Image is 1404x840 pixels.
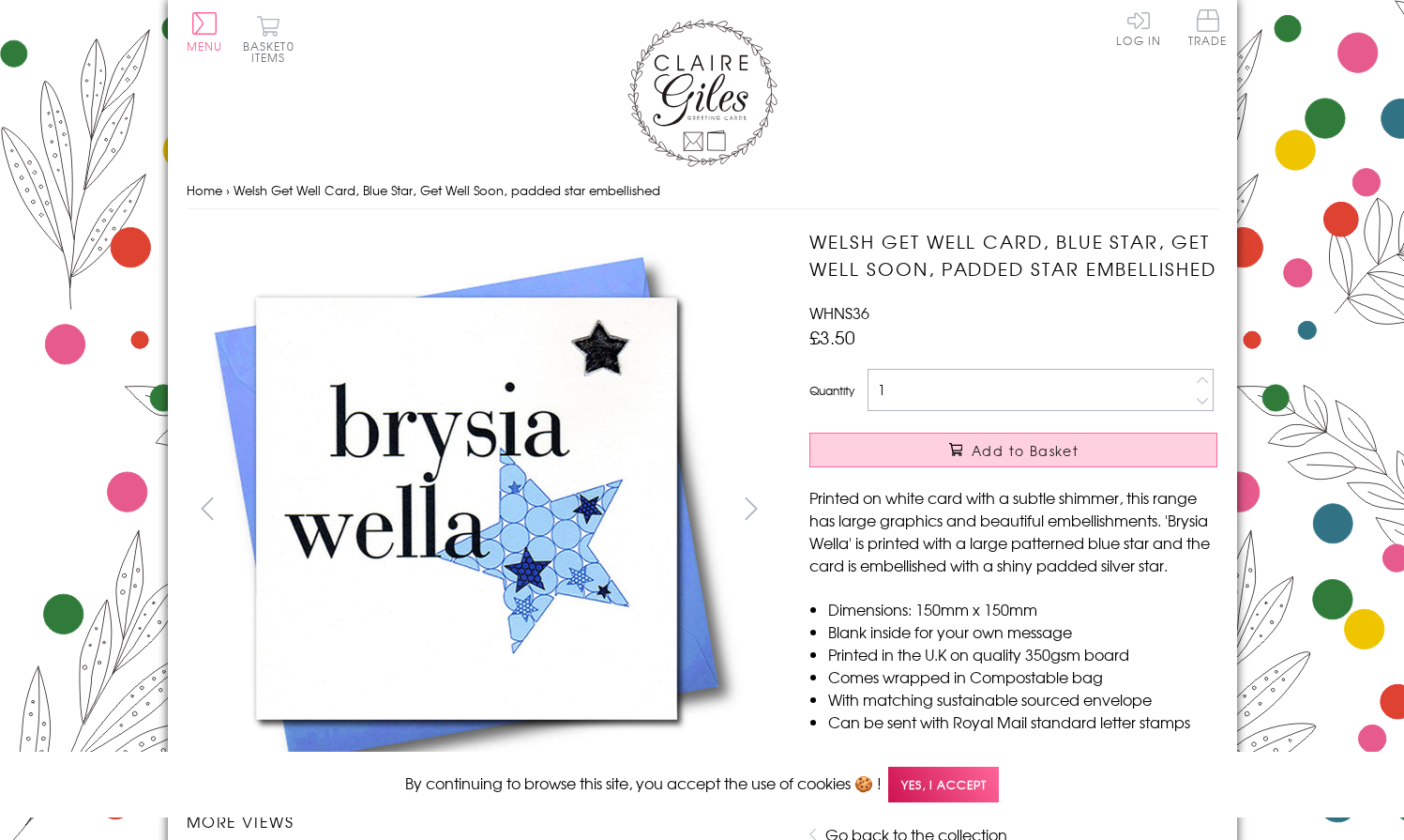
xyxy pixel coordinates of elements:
span: › [226,181,230,199]
img: Claire Giles Greetings Cards [627,19,777,167]
button: prev [187,487,229,529]
li: Can be sent with Royal Mail standard letter stamps [828,710,1217,733]
h3: More views [187,810,773,832]
button: Menu [187,12,223,52]
span: £3.50 [809,324,855,350]
a: Log In [1116,9,1161,46]
span: Yes, I accept [888,767,999,803]
li: Printed in the U.K on quality 350gsm board [828,643,1217,665]
span: Add to Basket [972,441,1079,460]
span: Trade [1188,9,1228,46]
li: With matching sustainable sourced envelope [828,688,1217,710]
button: Basket0 items [243,15,294,63]
h1: Welsh Get Well Card, Blue Star, Get Well Soon, padded star embellished [809,228,1217,283]
span: WHNS36 [809,301,869,324]
label: Quantity [809,382,854,399]
span: Menu [187,38,223,54]
li: Blank inside for your own message [828,620,1217,643]
img: Welsh Get Well Card, Blue Star, Get Well Soon, padded star embellished [187,228,749,791]
button: next [730,487,772,529]
a: Trade [1188,9,1228,50]
li: Dimensions: 150mm x 150mm [828,598,1217,620]
span: Welsh Get Well Card, Blue Star, Get Well Soon, padded star embellished [234,181,660,199]
span: 0 items [251,38,294,66]
button: Add to Basket [809,433,1217,467]
nav: breadcrumbs [187,172,1218,210]
li: Comes wrapped in Compostable bag [828,665,1217,688]
a: Home [187,181,222,199]
p: Printed on white card with a subtle shimmer, this range has large graphics and beautiful embellis... [809,486,1217,576]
